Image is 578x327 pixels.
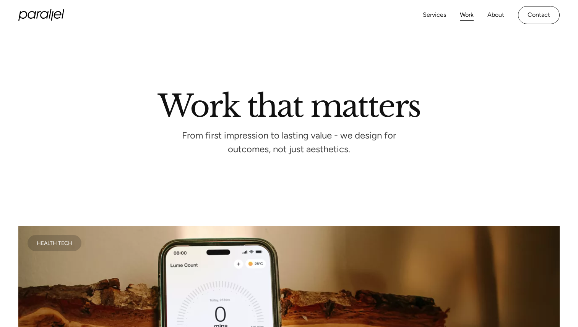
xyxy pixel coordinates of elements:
[423,10,446,21] a: Services
[18,9,64,21] a: home
[37,241,72,245] div: Health Tech
[460,10,474,21] a: Work
[174,132,404,153] p: From first impression to lasting value - we design for outcomes, not just aesthetics.
[487,10,504,21] a: About
[71,91,507,117] h2: Work that matters
[518,6,560,24] a: Contact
